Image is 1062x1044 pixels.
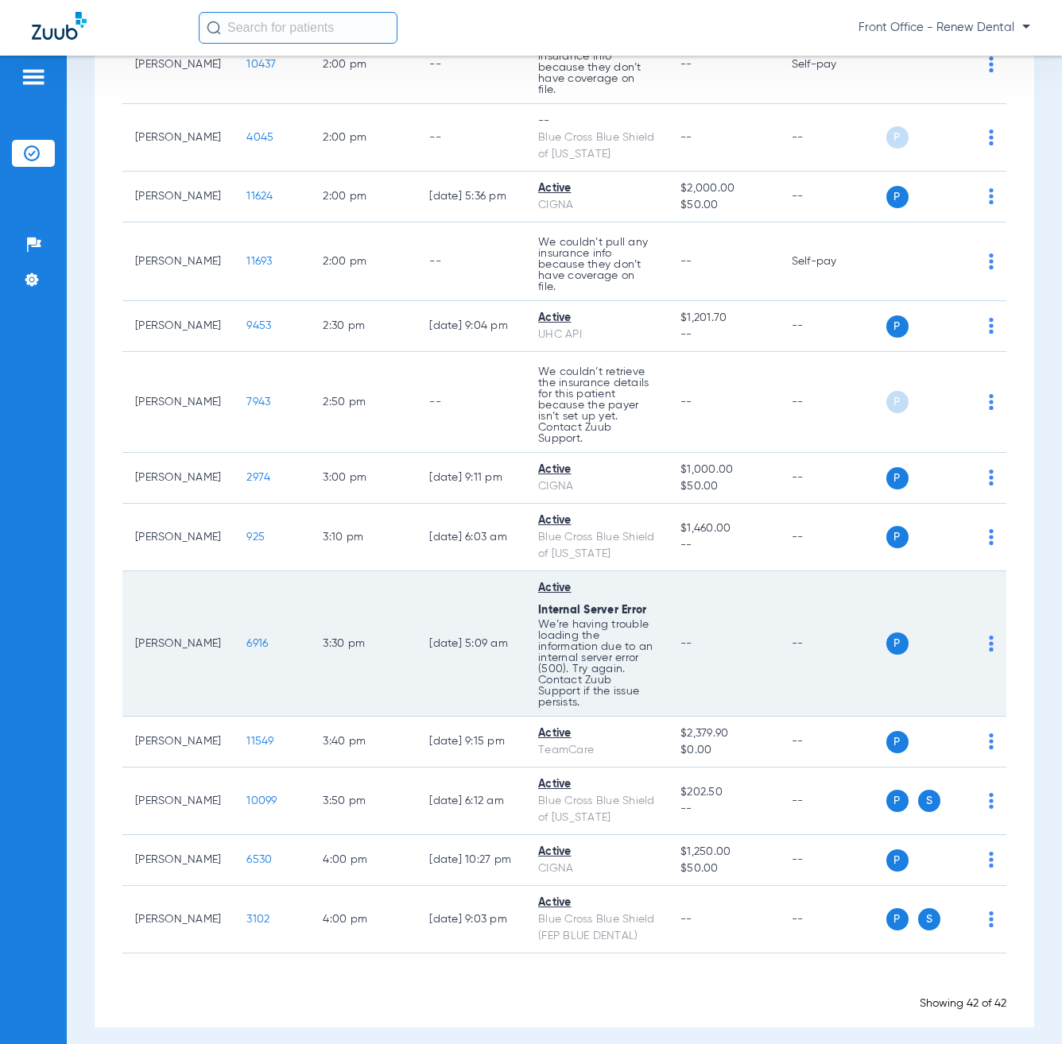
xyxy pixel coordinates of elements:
span: P [886,908,909,930]
img: group-dot-blue.svg [989,394,994,410]
span: P [886,632,909,655]
img: group-dot-blue.svg [989,56,994,72]
span: 4045 [246,132,273,143]
td: [PERSON_NAME] [122,172,234,222]
span: 3102 [246,914,269,925]
div: Active [538,895,655,911]
td: -- [779,352,886,453]
span: P [886,526,909,548]
td: [DATE] 9:11 PM [417,453,525,504]
span: 10437 [246,59,276,70]
span: $202.50 [680,784,765,801]
span: -- [680,327,765,343]
td: [DATE] 5:36 PM [417,172,525,222]
span: 11624 [246,191,273,202]
td: [PERSON_NAME] [122,222,234,301]
td: [PERSON_NAME] [122,453,234,504]
img: group-dot-blue.svg [989,793,994,809]
td: -- [417,25,525,104]
span: P [886,391,909,413]
td: -- [779,835,886,886]
div: Active [538,580,655,597]
span: 2974 [246,472,270,483]
td: Self-pay [779,222,886,301]
iframe: Chat Widget [983,968,1062,1044]
div: Active [538,310,655,327]
td: [PERSON_NAME] [122,352,234,453]
span: Showing 42 of 42 [920,998,1006,1009]
img: group-dot-blue.svg [989,318,994,334]
span: -- [680,914,692,925]
img: hamburger-icon [21,68,46,87]
span: P [886,731,909,753]
td: -- [417,352,525,453]
input: Search for patients [199,12,397,44]
div: TeamCare [538,742,655,759]
span: 10099 [246,795,277,806]
div: Active [538,512,655,529]
div: CIGNA [538,197,655,214]
img: group-dot-blue.svg [989,253,994,269]
span: S [918,790,940,812]
div: Blue Cross Blue Shield of [US_STATE] [538,529,655,563]
td: Self-pay [779,25,886,104]
td: [PERSON_NAME] [122,835,234,886]
span: P [886,467,909,489]
img: group-dot-blue.svg [989,529,994,545]
span: 6916 [246,638,268,649]
span: 7943 [246,396,270,408]
img: group-dot-blue.svg [989,636,994,652]
span: P [886,790,909,812]
p: We couldn’t retrieve the insurance details for this patient because the payer isn’t set up yet. C... [538,366,655,444]
div: Active [538,462,655,478]
div: Blue Cross Blue Shield (FEP BLUE DENTAL) [538,911,655,945]
td: -- [779,768,886,835]
td: [PERSON_NAME] [122,504,234,571]
img: Zuub Logo [32,12,87,40]
span: $0.00 [680,742,765,759]
img: Search Icon [207,21,221,35]
td: 2:00 PM [310,104,417,172]
td: -- [779,104,886,172]
td: -- [417,104,525,172]
td: 2:30 PM [310,301,417,352]
span: $50.00 [680,197,765,214]
div: Active [538,180,655,197]
span: $50.00 [680,860,765,877]
p: We couldn’t pull any insurance info because they don’t have coverage on file. [538,237,655,292]
td: 3:50 PM [310,768,417,835]
td: [PERSON_NAME] [122,717,234,768]
td: [DATE] 9:15 PM [417,717,525,768]
span: -- [680,396,692,408]
td: -- [779,504,886,571]
span: 11549 [246,736,273,747]
img: group-dot-blue.svg [989,852,994,868]
td: -- [779,886,886,953]
td: -- [779,301,886,352]
span: Internal Server Error [538,605,646,616]
span: P [886,849,909,872]
td: -- [779,172,886,222]
div: CIGNA [538,478,655,495]
div: CIGNA [538,860,655,877]
span: Front Office - Renew Dental [859,20,1030,36]
td: 4:00 PM [310,886,417,953]
td: 4:00 PM [310,835,417,886]
div: -- [538,113,655,130]
td: [PERSON_NAME] [122,886,234,953]
td: [PERSON_NAME] [122,104,234,172]
td: 3:10 PM [310,504,417,571]
span: 9453 [246,320,271,331]
span: -- [680,537,765,554]
td: 3:30 PM [310,571,417,717]
div: Active [538,725,655,742]
td: [PERSON_NAME] [122,25,234,104]
td: 2:50 PM [310,352,417,453]
td: [DATE] 10:27 PM [417,835,525,886]
td: [PERSON_NAME] [122,571,234,717]
p: We’re having trouble loading the information due to an internal server error (500). Try again. Co... [538,619,655,708]
div: Blue Cross Blue Shield of [US_STATE] [538,793,655,826]
img: group-dot-blue.svg [989,470,994,485]
p: We couldn’t pull any insurance info because they don’t have coverage on file. [538,40,655,95]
